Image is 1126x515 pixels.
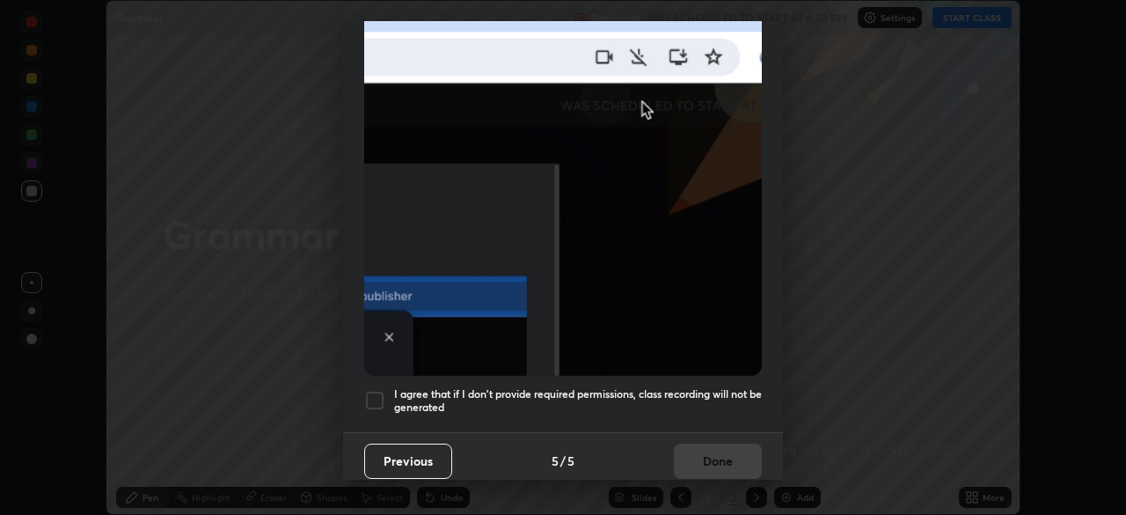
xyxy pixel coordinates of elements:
h5: I agree that if I don't provide required permissions, class recording will not be generated [394,387,762,415]
h4: 5 [552,452,559,470]
h4: 5 [567,452,574,470]
button: Previous [364,444,452,479]
h4: / [560,452,566,470]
